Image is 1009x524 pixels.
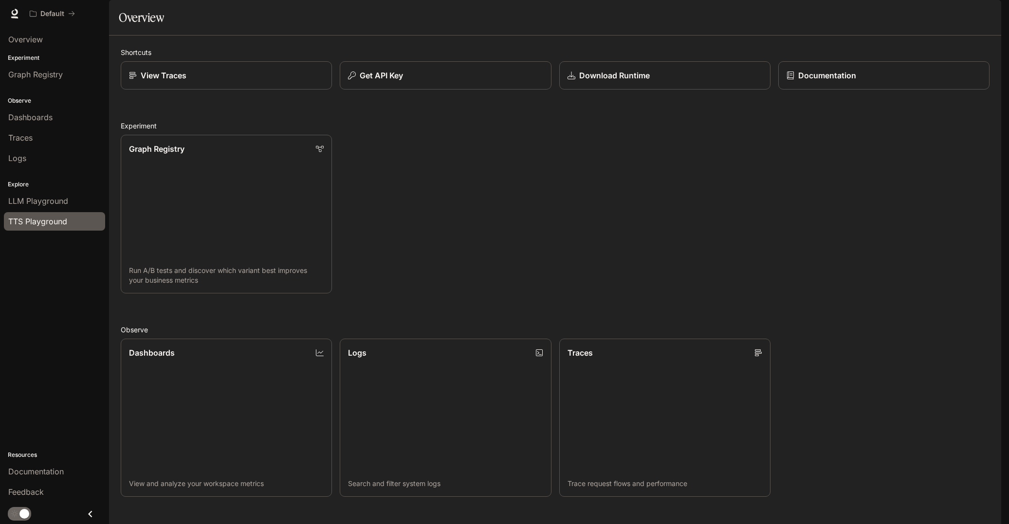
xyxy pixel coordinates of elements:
[119,8,164,27] h1: Overview
[579,70,650,81] p: Download Runtime
[568,347,593,359] p: Traces
[121,325,990,335] h2: Observe
[340,61,551,90] button: Get API Key
[559,61,771,90] a: Download Runtime
[129,143,184,155] p: Graph Registry
[121,339,332,497] a: DashboardsView and analyze your workspace metrics
[121,61,332,90] a: View Traces
[141,70,186,81] p: View Traces
[121,121,990,131] h2: Experiment
[25,4,79,23] button: All workspaces
[129,266,324,285] p: Run A/B tests and discover which variant best improves your business metrics
[360,70,403,81] p: Get API Key
[121,47,990,57] h2: Shortcuts
[568,479,762,488] p: Trace request flows and performance
[559,339,771,497] a: TracesTrace request flows and performance
[778,61,990,90] a: Documentation
[348,347,367,359] p: Logs
[129,479,324,488] p: View and analyze your workspace metrics
[129,347,175,359] p: Dashboards
[121,135,332,293] a: Graph RegistryRun A/B tests and discover which variant best improves your business metrics
[798,70,856,81] p: Documentation
[348,479,543,488] p: Search and filter system logs
[340,339,551,497] a: LogsSearch and filter system logs
[40,10,64,18] p: Default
